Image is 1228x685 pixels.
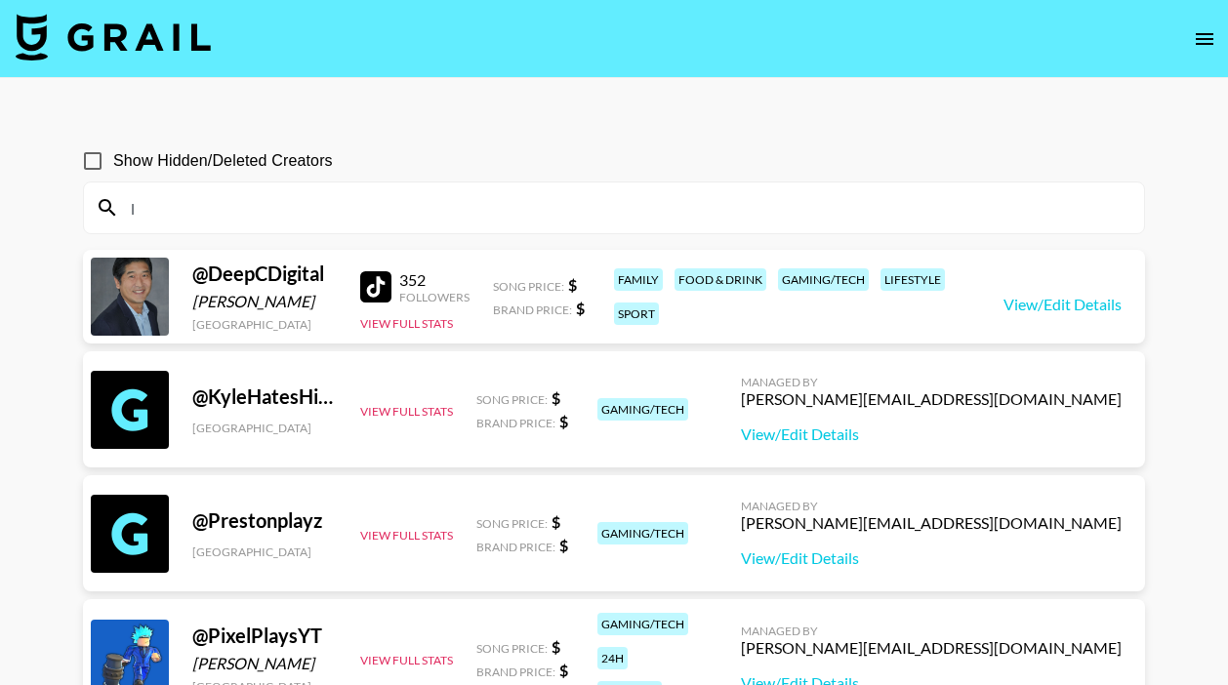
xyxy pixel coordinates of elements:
span: Brand Price: [476,540,555,554]
span: Song Price: [476,641,548,656]
div: [GEOGRAPHIC_DATA] [192,317,337,332]
button: View Full Stats [360,653,453,667]
div: @ DeepCDigital [192,262,337,286]
a: View/Edit Details [741,424,1122,444]
div: 352 [399,270,470,290]
div: Managed By [741,499,1122,513]
span: Brand Price: [476,416,555,430]
button: View Full Stats [360,316,453,331]
strong: $ [559,536,568,554]
div: [PERSON_NAME][EMAIL_ADDRESS][DOMAIN_NAME] [741,513,1122,533]
button: open drawer [1185,20,1224,59]
div: [PERSON_NAME][EMAIL_ADDRESS][DOMAIN_NAME] [741,638,1122,658]
div: food & drink [675,268,766,291]
span: Brand Price: [476,665,555,679]
strong: $ [568,275,577,294]
strong: $ [559,661,568,679]
div: Followers [399,290,470,304]
div: Managed By [741,375,1122,389]
button: View Full Stats [360,404,453,419]
span: Song Price: [476,516,548,531]
strong: $ [576,299,585,317]
div: Managed By [741,624,1122,638]
button: View Full Stats [360,528,453,543]
div: gaming/tech [597,398,688,421]
div: @ KyleHatesHiking [192,384,337,409]
div: [GEOGRAPHIC_DATA] [192,544,337,559]
div: [PERSON_NAME][EMAIL_ADDRESS][DOMAIN_NAME] [741,389,1122,409]
a: View/Edit Details [1003,295,1122,314]
div: [PERSON_NAME] [192,654,337,673]
input: Search by User Name [119,192,1132,223]
span: Song Price: [493,279,564,294]
span: Show Hidden/Deleted Creators [113,149,333,173]
div: [GEOGRAPHIC_DATA] [192,421,337,435]
strong: $ [552,388,560,407]
div: sport [614,302,659,325]
strong: $ [559,412,568,430]
div: 24h [597,647,628,669]
div: lifestyle [880,268,945,291]
a: View/Edit Details [741,548,1122,568]
div: @ Prestonplayz [192,508,337,533]
div: gaming/tech [597,522,688,544]
strong: $ [552,512,560,531]
span: Song Price: [476,392,548,407]
strong: $ [552,637,560,656]
img: Grail Talent [16,14,211,60]
span: Brand Price: [493,302,572,317]
div: family [614,268,663,291]
div: gaming/tech [778,268,869,291]
div: gaming/tech [597,613,688,635]
div: [PERSON_NAME] [192,292,337,311]
div: @ PixelPlaysYT [192,624,337,648]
